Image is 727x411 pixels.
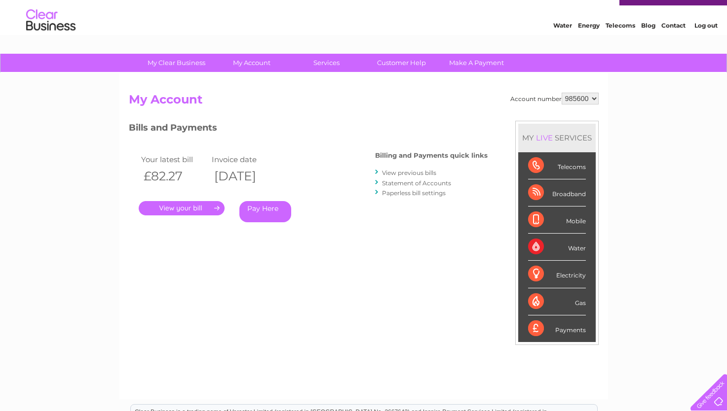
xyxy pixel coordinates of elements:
[661,42,686,49] a: Contact
[510,93,599,104] div: Account number
[209,166,280,186] th: [DATE]
[139,201,225,215] a: .
[382,189,446,197] a: Paperless bill settings
[534,133,555,142] div: LIVE
[211,54,292,72] a: My Account
[209,153,280,166] td: Invoice date
[541,5,609,17] a: 0333 014 3131
[239,201,291,222] a: Pay Here
[694,42,718,49] a: Log out
[139,153,210,166] td: Your latest bill
[528,152,586,179] div: Telecoms
[641,42,655,49] a: Blog
[129,93,599,111] h2: My Account
[578,42,600,49] a: Energy
[528,179,586,206] div: Broadband
[136,54,217,72] a: My Clear Business
[518,124,596,152] div: MY SERVICES
[553,42,572,49] a: Water
[286,54,367,72] a: Services
[528,206,586,234] div: Mobile
[606,42,635,49] a: Telecoms
[382,169,436,176] a: View previous bills
[436,54,517,72] a: Make A Payment
[528,315,586,342] div: Payments
[528,261,586,288] div: Electricity
[528,234,586,261] div: Water
[26,26,76,56] img: logo.png
[139,166,210,186] th: £82.27
[361,54,442,72] a: Customer Help
[382,179,451,187] a: Statement of Accounts
[129,121,488,138] h3: Bills and Payments
[131,5,597,48] div: Clear Business is a trading name of Verastar Limited (registered in [GEOGRAPHIC_DATA] No. 3667643...
[528,288,586,315] div: Gas
[375,152,488,159] h4: Billing and Payments quick links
